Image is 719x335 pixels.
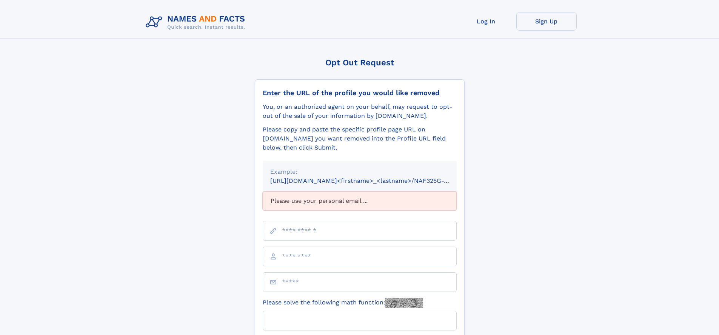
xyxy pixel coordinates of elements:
div: Opt Out Request [255,58,465,67]
a: Log In [456,12,516,31]
div: Enter the URL of the profile you would like removed [263,89,457,97]
img: Logo Names and Facts [143,12,251,32]
label: Please solve the following math function: [263,298,423,308]
div: Please copy and paste the specific profile page URL on [DOMAIN_NAME] you want removed into the Pr... [263,125,457,152]
a: Sign Up [516,12,577,31]
div: Example: [270,167,449,176]
small: [URL][DOMAIN_NAME]<firstname>_<lastname>/NAF325G-xxxxxxxx [270,177,471,184]
div: Please use your personal email ... [263,191,457,210]
div: You, or an authorized agent on your behalf, may request to opt-out of the sale of your informatio... [263,102,457,120]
